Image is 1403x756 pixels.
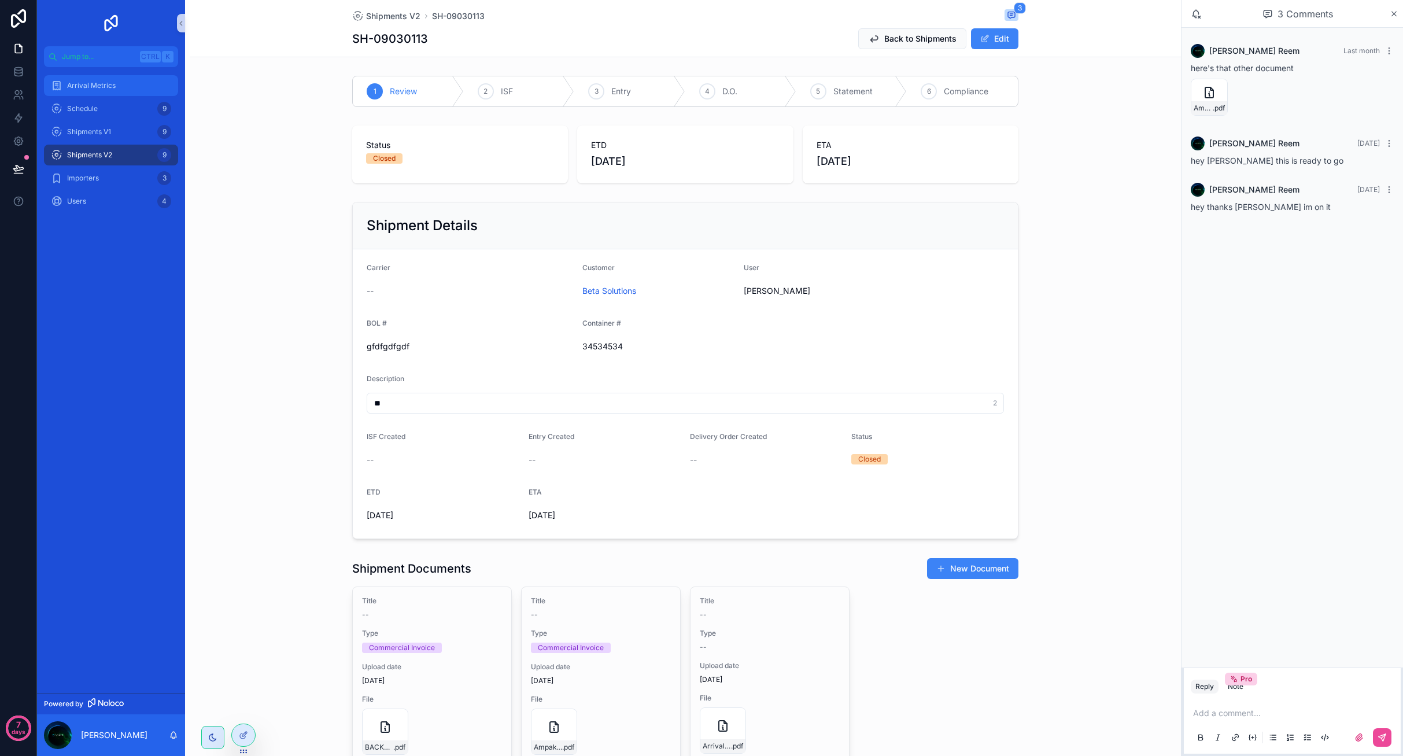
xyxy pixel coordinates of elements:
span: 1 [374,87,376,96]
span: Title [700,596,840,606]
span: -- [367,454,374,466]
span: ISF [501,86,513,97]
button: NotePro [1223,680,1248,694]
span: 2 [483,87,488,96]
span: Description [367,374,404,383]
span: hey [PERSON_NAME] this is ready to go [1191,156,1343,165]
span: Back to Shipments [884,33,957,45]
span: File [362,695,502,704]
span: File [700,694,840,703]
span: [PERSON_NAME] [744,285,810,297]
span: Review [390,86,417,97]
div: 4 [157,194,171,208]
span: 3 [1014,2,1026,14]
span: Status [851,432,872,441]
span: 3 [595,87,599,96]
div: scrollable content [37,67,185,693]
span: -- [700,610,707,619]
a: Arrival Metrics [44,75,178,96]
span: Shipments V2 [67,150,112,160]
span: [DATE] [1357,185,1380,194]
span: Jump to... [62,52,135,61]
h1: Shipment Documents [352,560,471,577]
span: Last month [1343,46,1380,55]
span: Upload date [531,662,671,672]
span: Ampak-PO-P25025090 [534,743,562,752]
span: Type [700,629,840,638]
span: Upload date [362,662,502,672]
span: Powered by [44,699,83,709]
span: Ampak-PO-P25025090 [1194,104,1213,113]
span: ETD [591,139,779,151]
span: -- [529,454,536,466]
div: Closed [858,454,881,464]
p: [PERSON_NAME] [81,729,147,741]
span: Title [362,596,502,606]
button: New Document [927,558,1018,579]
a: Users4 [44,191,178,212]
a: Beta Solutions [582,285,636,297]
span: SH-09030113 [432,10,485,22]
p: 7 [16,719,21,731]
span: Statement [833,86,873,97]
button: Reply [1191,680,1219,694]
span: .pdf [731,742,743,751]
span: ETA [817,139,1005,151]
a: Powered by [37,693,185,714]
div: Commercial Invoice [369,643,435,653]
div: Closed [373,153,396,164]
span: Users [67,197,86,206]
span: Status [366,139,554,151]
span: [DATE] [817,153,1005,169]
span: .pdf [1213,104,1225,113]
a: Importers3 [44,168,178,189]
div: 9 [157,102,171,116]
button: Back to Shipments [858,28,966,49]
span: Entry Created [529,432,574,441]
span: [PERSON_NAME] Reem [1209,45,1299,57]
span: ETA [529,488,542,496]
span: File [531,695,671,704]
h2: Shipment Details [367,216,478,235]
a: Shipments V19 [44,121,178,142]
span: Type [362,629,502,638]
span: -- [367,285,374,297]
h1: SH-09030113 [352,31,428,47]
span: [DATE] [591,153,779,169]
button: Jump to...CtrlK [44,46,178,67]
div: Commercial Invoice [538,643,604,653]
span: Type [531,629,671,638]
span: [PERSON_NAME] Reem [1209,184,1299,196]
span: 3 Comments [1278,7,1333,21]
span: .pdf [562,743,574,752]
span: Shipments V1 [67,127,111,137]
span: Arrival Metrics [67,81,116,90]
span: -- [690,454,697,466]
span: Pro [1240,674,1252,684]
span: Customer [582,263,615,272]
span: BACKYARD-KIDS---CC-ELBE---CMDU-FOC0322580 [365,743,393,752]
span: Delivery Order Created [690,432,767,441]
div: Note [1228,682,1243,691]
span: -- [531,610,538,619]
span: Carrier [367,263,390,272]
span: Schedule [67,104,98,113]
div: 9 [157,148,171,162]
span: Importers [67,174,99,183]
span: [DATE] [1357,139,1380,147]
span: gfdfgdfgdf [367,341,573,352]
span: 4 [705,87,710,96]
span: 5 [816,87,820,96]
span: Container # [582,319,621,327]
span: Upload date [700,661,840,670]
span: [DATE] [700,675,840,684]
span: User [744,263,759,272]
span: .pdf [393,743,405,752]
span: 6 [927,87,931,96]
span: [DATE] [529,510,681,521]
span: Compliance [944,86,988,97]
div: 3 [157,171,171,185]
div: 9 [157,125,171,139]
span: hey thanks [PERSON_NAME] im on it [1191,202,1331,212]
